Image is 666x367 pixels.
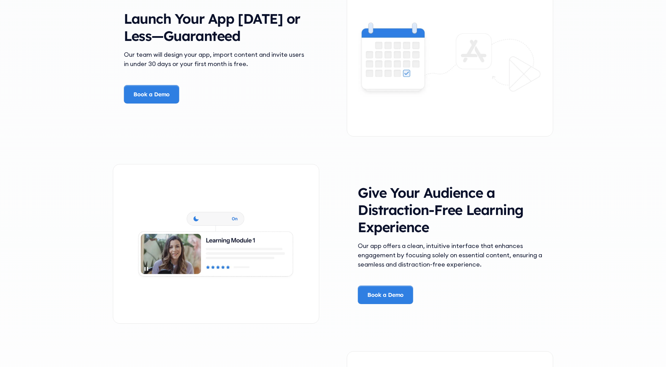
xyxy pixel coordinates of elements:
[124,85,179,104] a: Book a Demo
[347,12,553,102] img: An illustration of Calendar
[124,50,308,68] div: Our team will design your app, import content and invite users in under 30 days or your first mon...
[124,10,308,44] h3: Launch Your App [DATE] or Less—Guaranteed
[358,285,413,304] a: Book a Demo
[358,184,542,236] h3: Give Your Audience a Distraction-Free Learning Experience
[113,199,319,289] img: An illustration of disctraction-free learning
[358,241,542,269] div: Our app offers a clean, intuitive interface that enhances engagement by focusing solely on essent...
